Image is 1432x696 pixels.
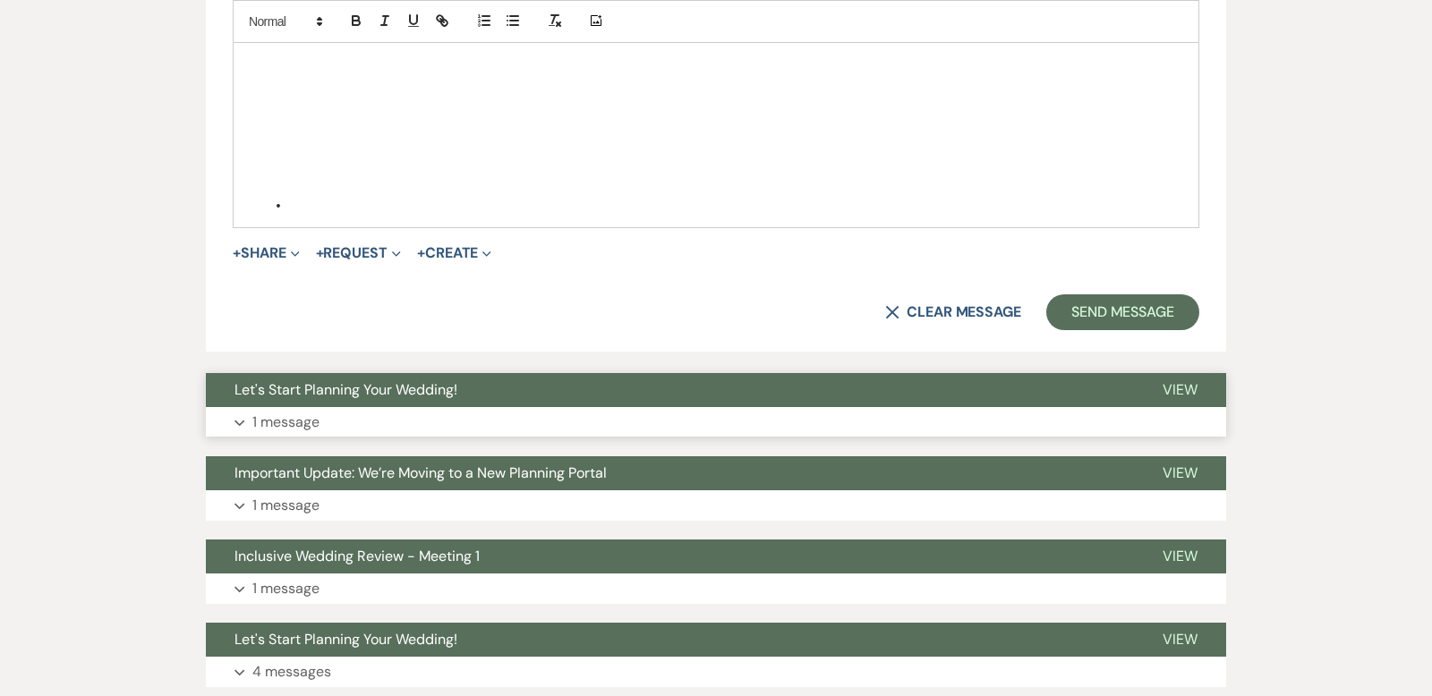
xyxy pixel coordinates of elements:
[206,373,1134,407] button: Let's Start Planning Your Wedding!
[233,246,300,260] button: Share
[1134,456,1226,490] button: View
[206,456,1134,490] button: Important Update: We’re Moving to a New Planning Portal
[206,623,1134,657] button: Let's Start Planning Your Wedding!
[1163,380,1198,399] span: View
[234,630,457,649] span: Let's Start Planning Your Wedding!
[252,577,320,600] p: 1 message
[252,494,320,517] p: 1 message
[206,539,1134,573] button: Inclusive Wedding Review - Meeting 1
[206,657,1226,687] button: 4 messages
[206,407,1226,437] button: 1 message
[234,547,480,565] span: Inclusive Wedding Review - Meeting 1
[316,246,324,260] span: +
[417,246,491,260] button: Create
[885,305,1021,319] button: Clear message
[1046,294,1199,330] button: Send Message
[206,490,1226,521] button: 1 message
[234,463,607,482] span: Important Update: We’re Moving to a New Planning Portal
[252,411,320,434] p: 1 message
[1134,623,1226,657] button: View
[234,380,457,399] span: Let's Start Planning Your Wedding!
[233,246,241,260] span: +
[252,660,331,683] p: 4 messages
[1134,539,1226,573] button: View
[316,246,401,260] button: Request
[1163,463,1198,482] span: View
[206,573,1226,604] button: 1 message
[1163,630,1198,649] span: View
[417,246,425,260] span: +
[1134,373,1226,407] button: View
[1163,547,1198,565] span: View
